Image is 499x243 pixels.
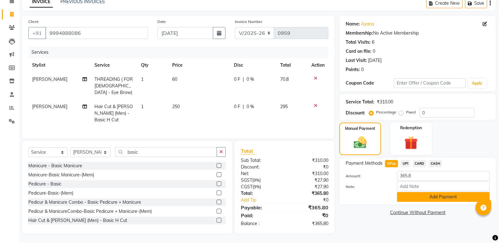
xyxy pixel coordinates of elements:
[361,21,374,27] a: Ayana
[346,48,371,55] div: Card on file:
[341,209,495,216] a: Continue Without Payment
[373,48,375,55] div: 0
[346,66,360,73] div: Points:
[429,160,442,167] span: CASH
[400,125,422,131] label: Redemption
[285,212,333,219] div: ₹0
[243,76,244,83] span: |
[385,160,398,167] span: GPay
[28,181,61,187] div: Pedicure - Basic
[377,99,393,105] div: ₹310.00
[413,160,426,167] span: CARD
[247,103,254,110] span: 0 %
[285,220,333,227] div: ₹365.80
[346,21,360,27] div: Name:
[28,19,38,25] label: Client
[45,27,148,39] input: Search by Name/Mobile/Email/Code
[137,58,168,72] th: Qty
[372,39,374,46] div: 6
[241,177,252,183] span: SGST
[236,212,285,219] div: Paid:
[285,177,333,184] div: ₹27.90
[236,204,285,211] div: Payable:
[91,58,137,72] th: Service
[345,126,375,131] label: Manual Payment
[468,79,486,88] button: Apply
[28,208,152,215] div: Pedicur & ManicureCombo-Basic Pedicure + Manicure-(Mem)
[241,184,252,190] span: CGST
[285,157,333,164] div: ₹310.00
[346,80,394,86] div: Coupon Code
[293,197,333,203] div: ₹0
[280,76,289,82] span: 70.8
[94,104,133,123] span: Hair Cut & [PERSON_NAME] (Men) - Basic H Cut
[346,30,373,36] div: Membership:
[276,58,308,72] th: Total
[236,164,285,170] div: Discount:
[346,57,367,64] div: Last Visit:
[376,109,396,115] label: Percentage
[400,135,422,151] img: _gift.svg
[141,104,144,109] span: 1
[406,109,416,115] label: Fixed
[28,199,141,206] div: Pedicur & Manicure Combo - Basic Pedicure + Manicure
[346,39,371,46] div: Total Visits:
[397,181,490,191] input: Add Note
[236,184,285,190] div: ( )
[28,190,73,196] div: Pedicure-Basic-(Mem)
[285,190,333,197] div: ₹365.80
[157,19,166,25] label: Date
[236,190,285,197] div: Total:
[234,103,240,110] span: 0 F
[247,76,254,83] span: 0 %
[230,58,277,72] th: Disc
[236,220,285,227] div: Balance :
[397,171,490,181] input: Amount
[285,164,333,170] div: ₹0
[234,76,240,83] span: 0 F
[285,170,333,177] div: ₹310.00
[280,104,288,109] span: 295
[254,184,260,189] span: 9%
[236,157,285,164] div: Sub Total:
[28,163,82,169] div: Manicure - Basic Manicure
[253,178,259,183] span: 9%
[341,184,392,190] label: Note:
[236,170,285,177] div: Net:
[141,76,144,82] span: 1
[168,58,230,72] th: Price
[341,173,392,179] label: Amount:
[28,172,94,178] div: Manicure-Basic Manicure-(Mem)
[346,99,374,105] div: Service Total:
[94,76,133,95] span: THREADING ( FOR [DEMOGRAPHIC_DATA] - Eye Brow)
[29,47,333,58] div: Services
[115,147,217,157] input: Search or Scan
[368,57,382,64] div: [DATE]
[236,177,285,184] div: ( )
[241,148,255,154] span: Total
[172,76,177,82] span: 60
[400,160,410,167] span: UPI
[285,184,333,190] div: ₹27.90
[308,58,328,72] th: Action
[172,104,180,109] span: 250
[346,110,365,116] div: Discount:
[346,30,490,36] div: No Active Membership
[32,76,67,82] span: [PERSON_NAME]
[394,78,466,88] input: Enter Offer / Coupon Code
[350,135,371,150] img: _cash.svg
[397,192,490,202] button: Add Payment
[243,103,244,110] span: |
[28,27,46,39] button: +91
[235,19,262,25] label: Invoice Number
[236,197,293,203] a: Add Tip
[361,66,364,73] div: 0
[32,104,67,109] span: [PERSON_NAME]
[285,204,333,211] div: ₹365.80
[346,160,383,167] span: Payment Methods
[28,217,127,224] div: Hair Cut & [PERSON_NAME] (Men) - Basic H Cut
[28,58,91,72] th: Stylist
